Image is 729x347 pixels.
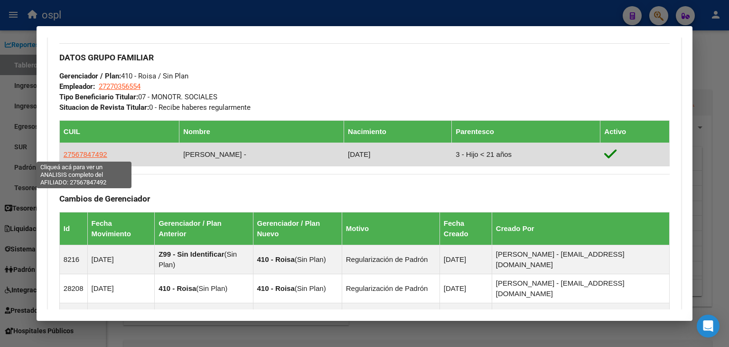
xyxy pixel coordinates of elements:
span: 27567847492 [64,150,107,158]
strong: Z99 - Sin Identificar [159,250,224,258]
td: 3 - Hijo < 21 años [452,143,600,166]
td: [PERSON_NAME] - [179,143,344,166]
td: 8216 [59,245,87,274]
span: 07 - MONOTR. SOCIALES [59,93,217,101]
th: Fecha Movimiento [87,212,155,245]
strong: 410 - Roisa [257,255,295,263]
h3: DATOS GRUPO FAMILIAR [59,52,670,63]
td: ( ) [253,274,342,303]
span: Sin Plan [297,284,324,292]
th: CUIL [59,121,179,143]
span: 410 - Roisa / Sin Plan [59,72,188,80]
th: Motivo [342,212,439,245]
td: [DATE] [87,245,155,274]
th: Parentesco [452,121,600,143]
td: ( ) [155,303,253,332]
th: Id [59,212,87,245]
td: 33169 [59,303,87,332]
th: Nacimiento [344,121,452,143]
strong: Gerenciador / Plan: [59,72,121,80]
td: ( ) [155,245,253,274]
td: [DATE] [87,274,155,303]
strong: Empleador: [59,82,95,91]
td: ( ) [253,303,342,332]
th: Creado Por [492,212,669,245]
th: Gerenciador / Plan Anterior [155,212,253,245]
td: [DATE] [344,143,452,166]
div: Open Intercom Messenger [697,315,720,337]
strong: 410 - Roisa [257,284,295,292]
td: [DATE] [439,245,492,274]
td: [DATE] [87,303,155,332]
td: [DATE] [439,303,492,332]
span: Sin Plan [297,255,324,263]
strong: 410 - Roisa [159,284,196,292]
span: Sin Plan [198,284,225,292]
td: [PERSON_NAME] - [EMAIL_ADDRESS][DOMAIN_NAME] [492,245,669,274]
td: Regularización de Padrón [342,245,439,274]
td: 28208 [59,274,87,303]
td: Regularización de Padrón [342,303,439,332]
th: Fecha Creado [439,212,492,245]
td: ( ) [155,274,253,303]
td: ( ) [253,245,342,274]
strong: Tipo Beneficiario Titular: [59,93,138,101]
span: 27270356554 [99,82,140,91]
th: Activo [600,121,670,143]
td: [PERSON_NAME] - [EMAIL_ADDRESS][DOMAIN_NAME] [492,274,669,303]
td: [PERSON_NAME] - [EMAIL_ADDRESS][DOMAIN_NAME] [492,303,669,332]
th: Gerenciador / Plan Nuevo [253,212,342,245]
td: [DATE] [439,274,492,303]
span: 0 - Recibe haberes regularmente [59,103,251,112]
h3: Cambios de Gerenciador [59,193,670,204]
strong: Situacion de Revista Titular: [59,103,149,112]
th: Nombre [179,121,344,143]
td: Regularización de Padrón [342,274,439,303]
